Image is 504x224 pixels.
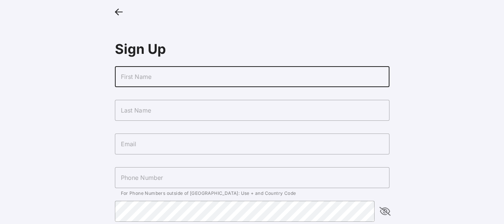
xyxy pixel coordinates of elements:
[115,100,389,121] input: Last Name
[381,207,389,216] i: appended action
[115,41,389,57] div: Sign Up
[115,167,389,188] input: Phone Number
[115,134,389,154] input: Email
[115,66,389,87] input: First Name
[121,190,296,196] span: For Phone Numbers outside of [GEOGRAPHIC_DATA]: Use + and Country Code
